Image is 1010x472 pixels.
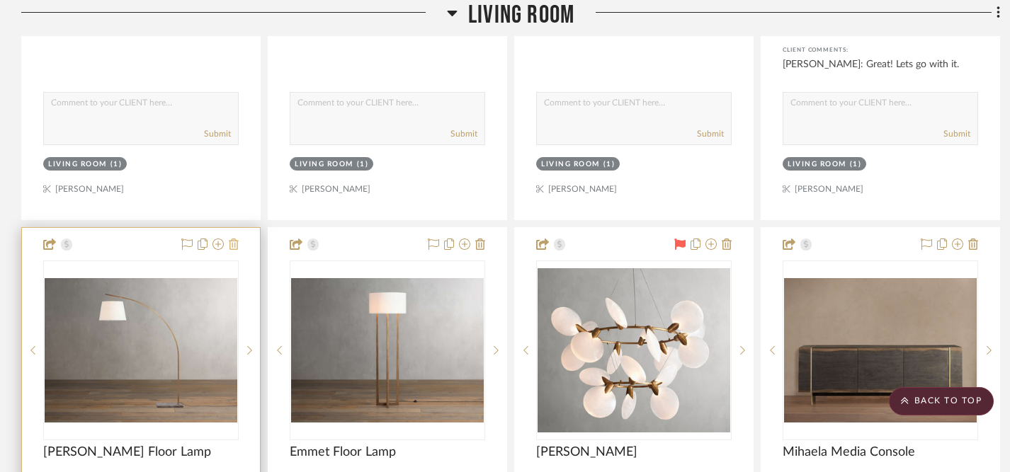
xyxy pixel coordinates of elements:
div: (1) [110,159,123,170]
div: 0 [44,261,238,439]
span: Mihaela Media Console [783,444,915,460]
div: Living Room [541,159,600,170]
img: Tadeo Floor Lamp [45,278,237,422]
div: 0 [537,261,731,439]
div: [PERSON_NAME]: Great! Lets go with it. [783,57,978,86]
span: [PERSON_NAME] [536,444,637,460]
button: Submit [204,127,231,140]
button: Submit [943,127,970,140]
div: (1) [850,159,862,170]
scroll-to-top-button: BACK TO TOP [889,387,994,415]
img: Emmet Floor Lamp [291,278,484,422]
button: Submit [450,127,477,140]
div: Living Room [295,159,353,170]
span: Emmet Floor Lamp [290,444,396,460]
img: Mihaela Media Console [784,278,977,422]
div: Living Room [788,159,846,170]
button: Submit [697,127,724,140]
span: [PERSON_NAME] Floor Lamp [43,444,211,460]
div: Living Room [48,159,107,170]
div: (1) [603,159,615,170]
div: 0 [290,261,484,439]
div: (1) [357,159,369,170]
img: Lyla Chandelier [538,268,730,432]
